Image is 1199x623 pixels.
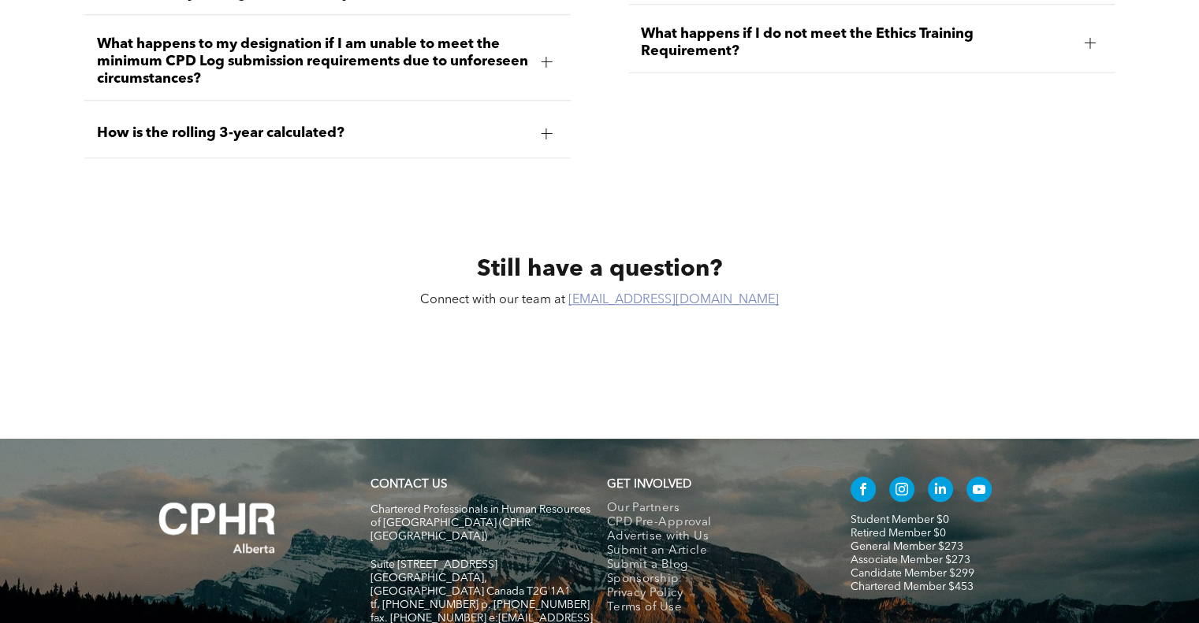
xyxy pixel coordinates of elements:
[966,477,992,506] a: youtube
[607,587,817,601] a: Privacy Policy
[928,477,953,506] a: linkedin
[851,541,963,552] a: General Member $273
[607,479,691,491] span: GET INVOLVED
[641,25,1072,60] span: What happens if I do not meet the Ethics Training Requirement?
[607,558,817,573] a: Submit a Blog
[477,258,722,281] span: Still have a question?
[607,601,817,615] a: Terms of Use
[607,516,817,530] a: CPD Pre-Approval
[568,294,779,306] a: [EMAIL_ADDRESS][DOMAIN_NAME]
[97,35,528,87] span: What happens to my designation if I am unable to meet the minimum CPD Log submission requirements...
[370,599,590,610] span: tf. [PHONE_NUMBER] p. [PHONE_NUMBER]
[851,568,974,579] a: Candidate Member $299
[370,504,590,542] span: Chartered Professionals in Human Resources of [GEOGRAPHIC_DATA] (CPHR [GEOGRAPHIC_DATA])
[97,124,528,142] span: How is the rolling 3-year calculated?
[851,477,876,506] a: facebook
[370,559,497,570] span: Suite [STREET_ADDRESS]
[127,470,308,585] img: A white background with a few lines on it
[607,573,817,587] a: Sponsorship
[851,528,946,539] a: Retired Member $0
[851,514,949,525] a: Student Member $0
[420,294,565,306] span: Connect with our team at
[889,477,914,506] a: instagram
[851,554,970,566] a: Associate Member $273
[370,479,447,491] a: CONTACT US
[607,530,817,544] a: Advertise with Us
[607,502,817,516] a: Our Partners
[851,581,974,592] a: Chartered Member $453
[370,573,571,597] span: [GEOGRAPHIC_DATA], [GEOGRAPHIC_DATA] Canada T2G 1A1
[607,544,817,558] a: Submit an Article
